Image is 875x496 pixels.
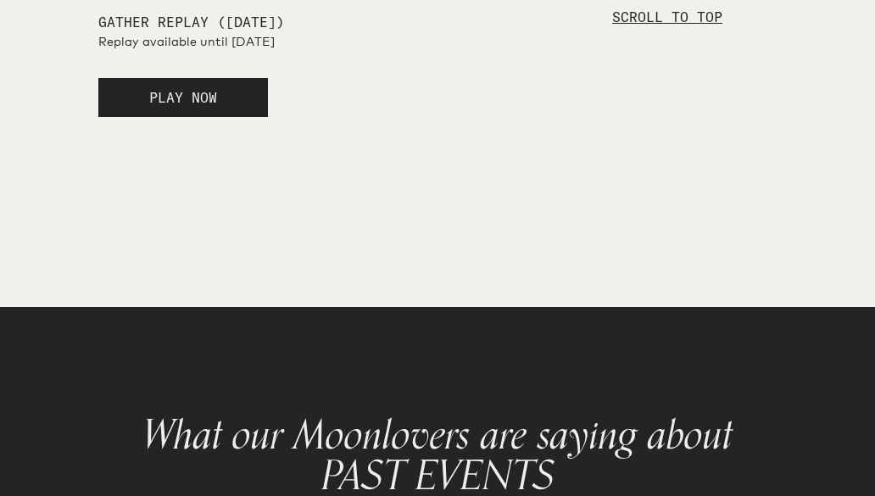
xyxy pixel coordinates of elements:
[98,12,543,32] p: GATHER REPLAY ([DATE])
[98,78,268,117] button: PLAY NOW
[612,7,722,27] p: SCROLL TO TOP
[149,89,217,106] span: PLAY NOW
[98,32,543,51] p: Replay available until [DATE]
